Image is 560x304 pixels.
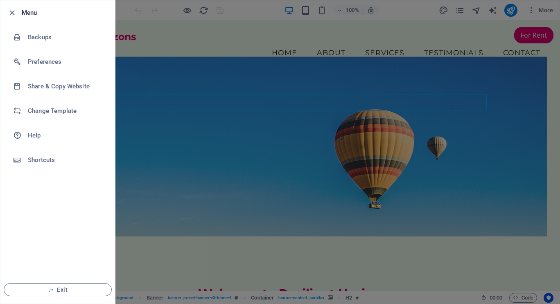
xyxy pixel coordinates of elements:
button: Exit [4,283,112,296]
button: 3 [19,269,29,271]
div: For Rent [481,7,521,23]
h6: Help [28,131,104,140]
h6: Menu [22,8,108,18]
span: Exit [11,286,105,293]
h6: Shortcuts [28,155,104,165]
h6: Change Template [28,106,104,116]
button: 1 [19,250,29,252]
a: Help [0,123,115,148]
h6: Preferences [28,57,104,67]
h6: Share & Copy Website [28,81,104,91]
button: 2 [19,259,29,261]
h6: Backups [28,32,104,42]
